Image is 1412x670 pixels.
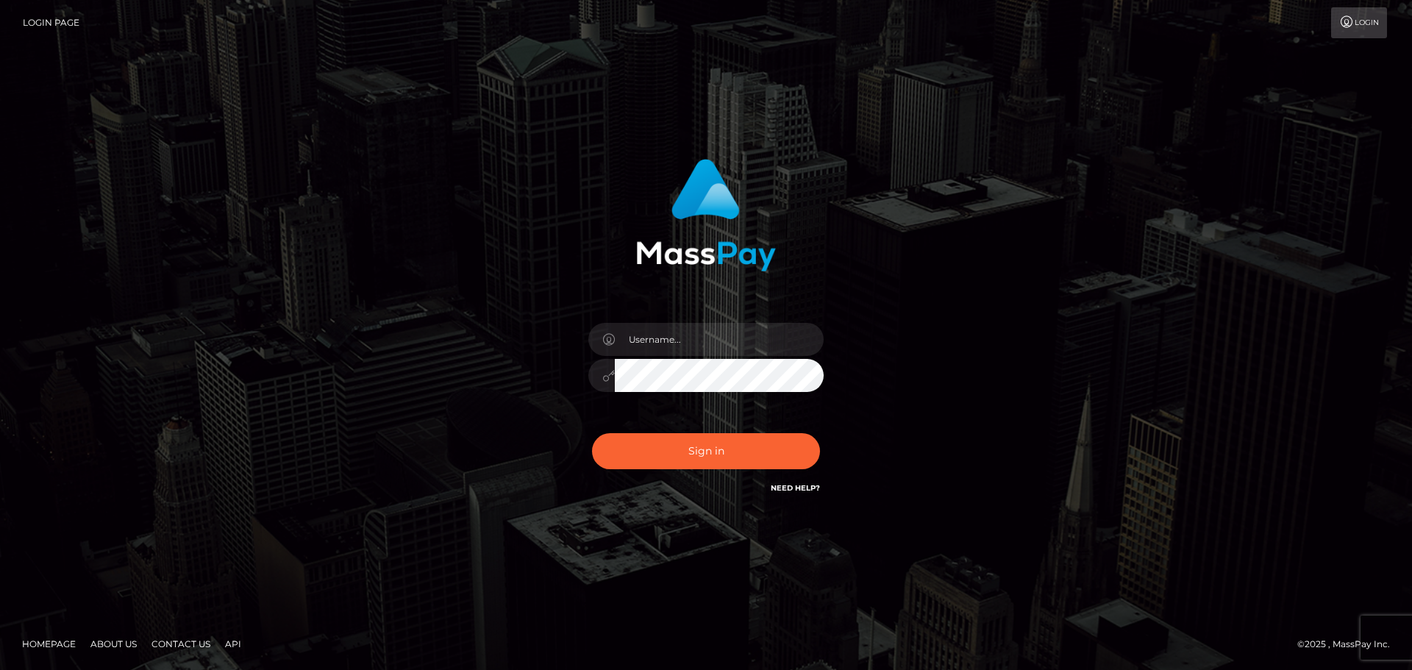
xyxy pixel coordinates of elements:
a: API [219,632,247,655]
a: Contact Us [146,632,216,655]
button: Sign in [592,433,820,469]
a: Homepage [16,632,82,655]
div: © 2025 , MassPay Inc. [1297,636,1401,652]
a: Login Page [23,7,79,38]
a: About Us [85,632,143,655]
a: Login [1331,7,1387,38]
a: Need Help? [771,483,820,493]
img: MassPay Login [636,159,776,271]
input: Username... [615,323,824,356]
